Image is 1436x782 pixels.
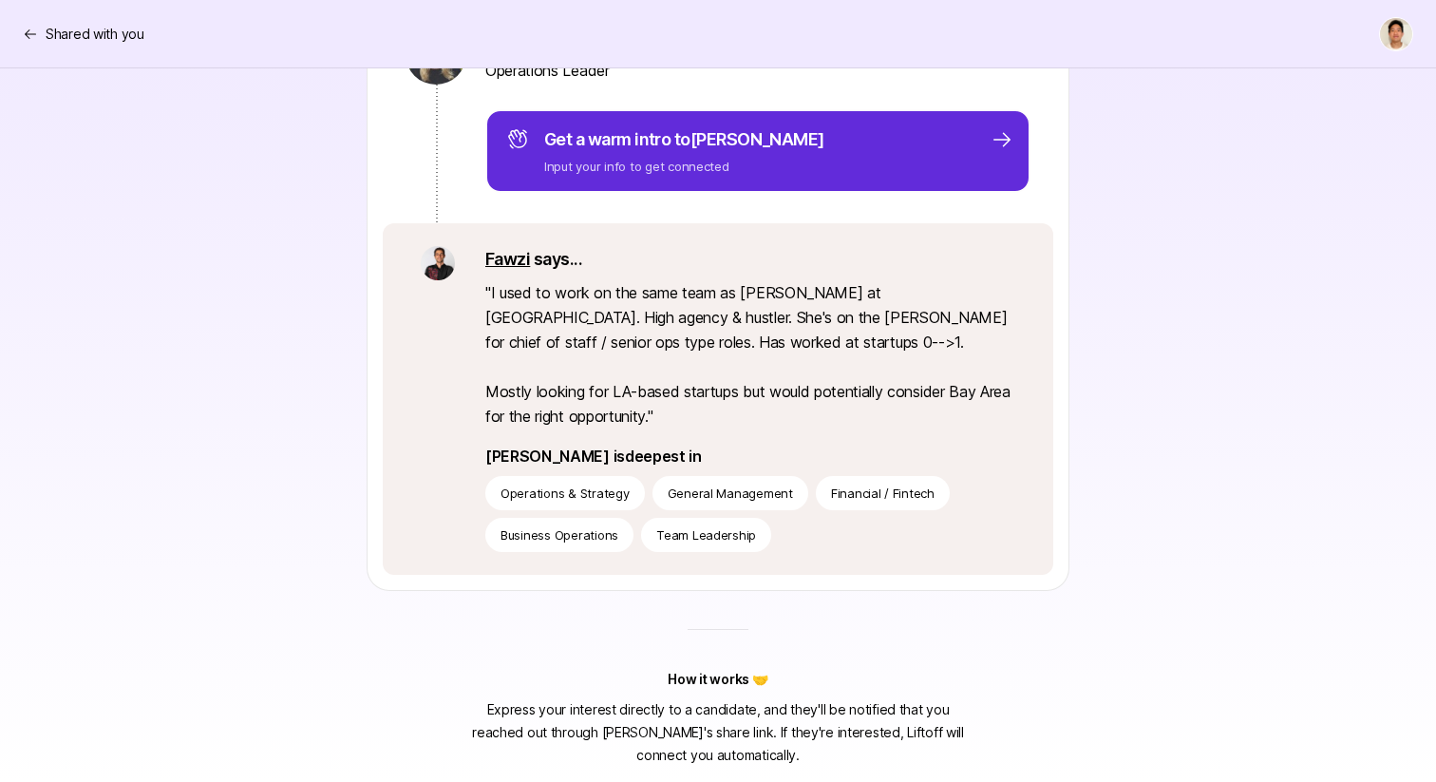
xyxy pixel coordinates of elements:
[485,246,1015,273] p: says...
[1379,17,1413,51] button: Jeremy Chen
[1380,18,1412,50] img: Jeremy Chen
[46,23,144,46] p: Shared with you
[501,525,618,544] p: Business Operations
[485,249,530,269] a: Fawzi
[485,58,1030,83] p: Operations Leader
[544,157,824,176] p: Input your info to get connected
[485,280,1015,429] p: " I used to work on the same team as [PERSON_NAME] at [GEOGRAPHIC_DATA]. High agency & hustler. S...
[668,668,767,691] p: How it works 🤝
[485,444,1015,468] p: [PERSON_NAME] is deepest in
[501,484,630,503] p: Operations & Strategy
[674,129,824,149] span: to [PERSON_NAME]
[544,126,824,153] p: Get a warm intro
[421,246,455,280] img: ACg8ocKfD4J6FzG9_HAYQ9B8sLvPSEBLQEDmbHTY_vjoi9sRmV9s2RKt=s160-c
[668,484,793,503] p: General Management
[471,698,965,767] p: Express your interest directly to a candidate, and they'll be notified that you reached out throu...
[831,484,935,503] p: Financial / Fintech
[656,525,756,544] p: Team Leadership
